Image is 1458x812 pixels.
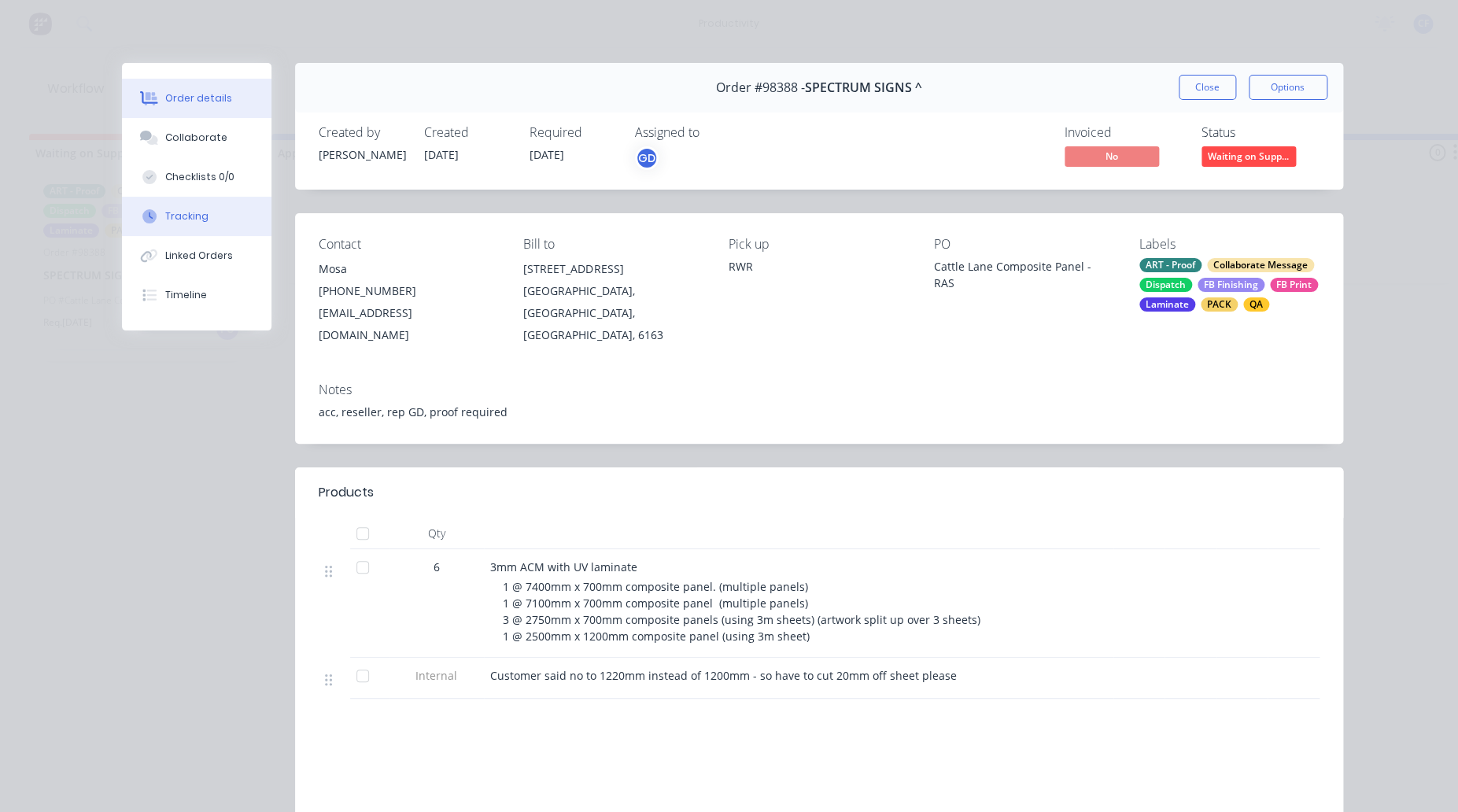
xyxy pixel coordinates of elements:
div: Cattle Lane Composite Panel - RAS [934,258,1114,291]
div: PO [934,237,1114,252]
div: Created [424,125,511,140]
button: Close [1179,75,1236,100]
div: Mosa[PHONE_NUMBER][EMAIL_ADDRESS][DOMAIN_NAME] [319,258,499,346]
div: acc, reseller, rep GD, proof required [319,404,1320,420]
div: Products [319,483,374,502]
div: Qty [389,518,484,549]
button: Options [1249,75,1327,100]
button: GD [635,146,659,170]
div: Status [1201,125,1320,140]
button: Tracking [122,197,271,236]
div: [PHONE_NUMBER] [319,280,499,302]
div: QA [1243,297,1269,312]
div: [EMAIL_ADDRESS][DOMAIN_NAME] [319,302,499,346]
span: [DATE] [424,147,459,162]
div: Created by [319,125,405,140]
button: Timeline [122,275,271,315]
div: Contact [319,237,499,252]
div: Notes [319,382,1320,397]
div: RWR [729,258,909,275]
div: Mosa [319,258,499,280]
div: Pick up [729,237,909,252]
button: Checklists 0/0 [122,157,271,197]
div: Order details [165,91,232,105]
span: 1 @ 7400mm x 700mm composite panel. (multiple panels) 1 @ 7100mm x 700mm composite panel (multipl... [503,579,980,644]
div: [PERSON_NAME] [319,146,405,163]
div: Checklists 0/0 [165,170,234,184]
span: Customer said no to 1220mm instead of 1200mm - so have to cut 20mm off sheet please [490,668,957,683]
button: Collaborate [122,118,271,157]
div: PACK [1201,297,1238,312]
span: Order #98388 - [716,80,805,95]
div: FB Print [1270,278,1318,292]
div: Tracking [165,209,209,223]
button: Waiting on Supp... [1201,146,1296,170]
div: Timeline [165,288,207,302]
div: Labels [1139,237,1320,252]
div: FB Finishing [1198,278,1264,292]
div: [GEOGRAPHIC_DATA], [GEOGRAPHIC_DATA], [GEOGRAPHIC_DATA], 6163 [523,280,703,346]
span: No [1065,146,1159,166]
button: Linked Orders [122,236,271,275]
div: Bill to [523,237,703,252]
div: Invoiced [1065,125,1183,140]
div: [STREET_ADDRESS][GEOGRAPHIC_DATA], [GEOGRAPHIC_DATA], [GEOGRAPHIC_DATA], 6163 [523,258,703,346]
div: Collaborate [165,131,227,145]
div: Required [530,125,616,140]
button: Order details [122,79,271,118]
span: [DATE] [530,147,564,162]
span: 6 [434,559,440,575]
div: Assigned to [635,125,792,140]
div: Laminate [1139,297,1195,312]
span: SPECTRUM SIGNS ^ [805,80,922,95]
div: ART - Proof [1139,258,1201,272]
div: Dispatch [1139,278,1192,292]
div: [STREET_ADDRESS] [523,258,703,280]
div: Linked Orders [165,249,233,263]
span: Waiting on Supp... [1201,146,1296,166]
span: 3mm ACM with UV laminate [490,559,637,574]
span: Internal [396,667,478,684]
div: Collaborate Message [1207,258,1314,272]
